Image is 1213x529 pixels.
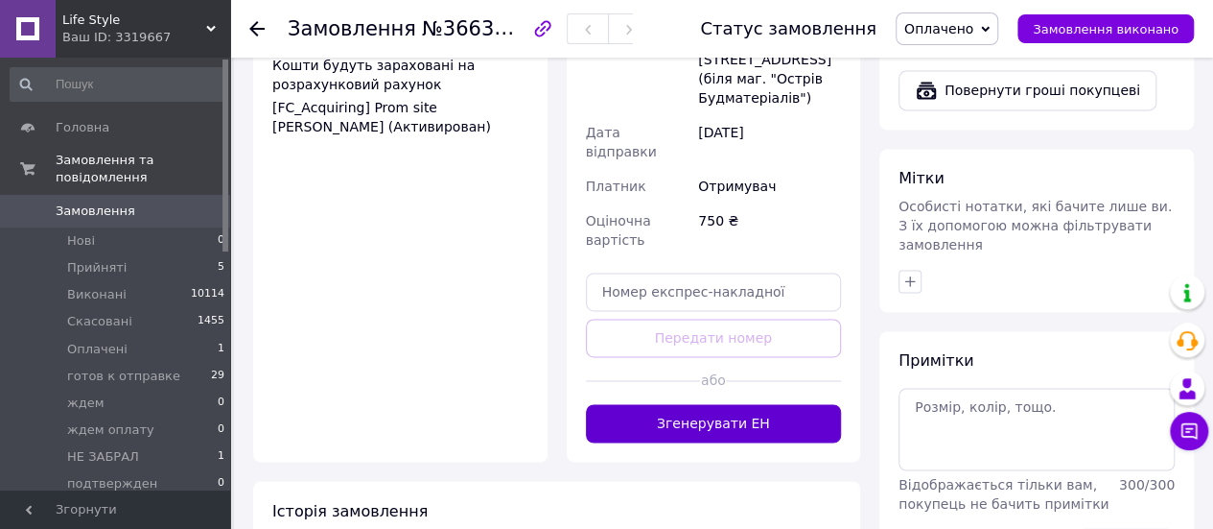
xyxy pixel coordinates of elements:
span: Оплачено [904,21,973,36]
span: Замовлення [56,203,135,220]
span: Нові [67,232,95,250]
span: ждем [67,395,105,412]
span: 1 [218,341,224,358]
input: Пошук [10,67,226,102]
span: Замовлення та повідомлення [56,152,230,186]
span: 0 [218,232,224,250]
div: Кошти будуть зараховані на розрахунковий рахунок [272,56,528,136]
div: Ваш ID: 3319667 [62,29,230,46]
span: Особисті нотатки, які бачите лише ви. З їх допомогою можна фільтрувати замовлення [898,199,1172,252]
span: 1455 [198,313,224,330]
div: Статус замовлення [700,19,876,38]
span: 1 [218,448,224,466]
span: ждем оплату [67,421,154,439]
span: 10114 [191,286,224,303]
span: Історія замовлення [272,501,428,519]
span: 300 / 300 [1119,476,1175,492]
span: Прийняті [67,259,127,277]
span: 29 [211,368,224,385]
span: №366371979 [422,16,558,40]
span: Відображається тільки вам, покупець не бачить примітки [898,476,1108,511]
span: 0 [218,395,224,412]
span: подтвержден [67,475,157,493]
span: Замовлення виконано [1033,22,1178,36]
span: 0 [218,475,224,493]
span: Life Style [62,12,206,29]
div: [FC_Acquiring] Prom site [PERSON_NAME] (Активирован) [272,98,528,136]
div: 750 ₴ [694,204,845,257]
span: або [700,371,726,390]
span: Замовлення [288,17,416,40]
div: [DATE] [694,115,845,169]
div: Повернутися назад [249,19,265,38]
div: Отримувач [694,169,845,204]
input: Номер експрес-накладної [586,273,842,311]
span: Мітки [898,169,945,187]
button: Замовлення виконано [1017,14,1194,43]
span: Головна [56,119,109,136]
button: Згенерувати ЕН [586,404,842,443]
span: Дата відправки [586,125,657,159]
span: Скасовані [67,313,132,330]
span: готов к отправке [67,368,180,385]
span: НЕ ЗАБРАЛ [67,448,139,466]
span: Оціночна вартість [586,213,651,248]
span: Примітки [898,351,973,370]
span: Оплачені [67,341,128,358]
span: Виконані [67,286,127,303]
span: 0 [218,421,224,439]
span: 5 [218,259,224,277]
span: Платник [586,179,646,194]
button: Чат з покупцем [1170,412,1208,450]
button: Повернути гроші покупцеві [898,70,1156,110]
